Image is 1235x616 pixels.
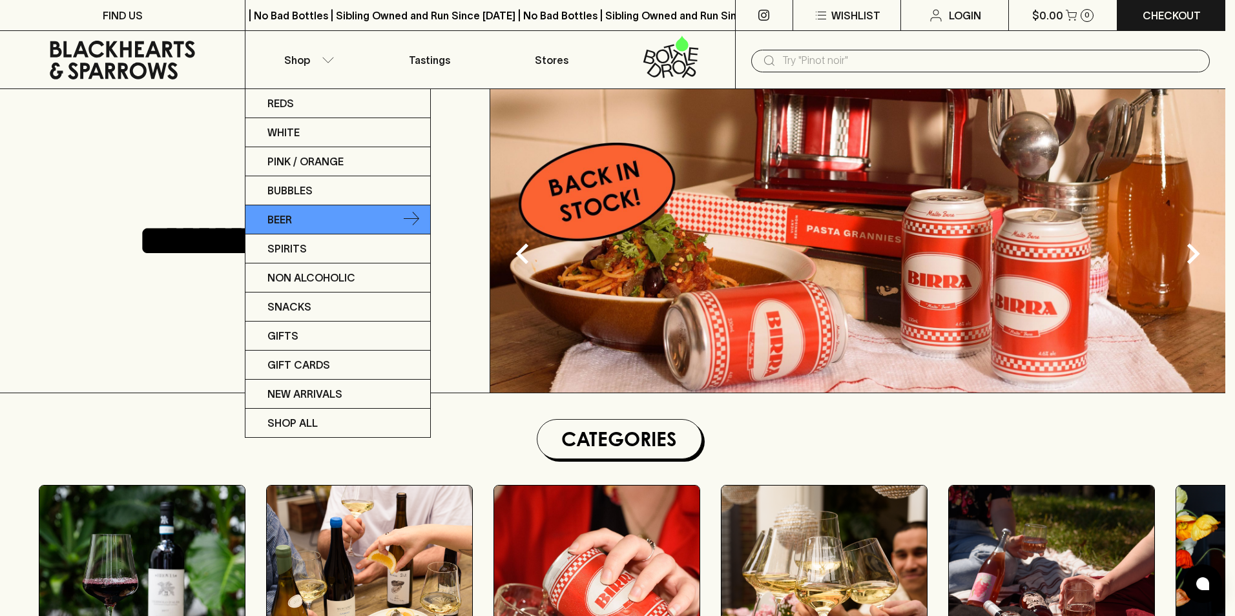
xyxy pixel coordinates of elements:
[267,183,313,198] p: Bubbles
[267,357,330,373] p: Gift Cards
[245,322,430,351] a: Gifts
[245,234,430,263] a: Spirits
[267,328,298,344] p: Gifts
[267,241,307,256] p: Spirits
[245,380,430,409] a: New Arrivals
[267,154,344,169] p: Pink / Orange
[245,118,430,147] a: White
[267,212,292,227] p: Beer
[267,270,355,285] p: Non Alcoholic
[245,409,430,437] a: SHOP ALL
[245,176,430,205] a: Bubbles
[1196,577,1209,590] img: bubble-icon
[245,147,430,176] a: Pink / Orange
[267,386,342,402] p: New Arrivals
[245,205,430,234] a: Beer
[267,299,311,314] p: Snacks
[245,89,430,118] a: Reds
[267,415,318,431] p: SHOP ALL
[245,293,430,322] a: Snacks
[245,351,430,380] a: Gift Cards
[245,263,430,293] a: Non Alcoholic
[267,96,294,111] p: Reds
[267,125,300,140] p: White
